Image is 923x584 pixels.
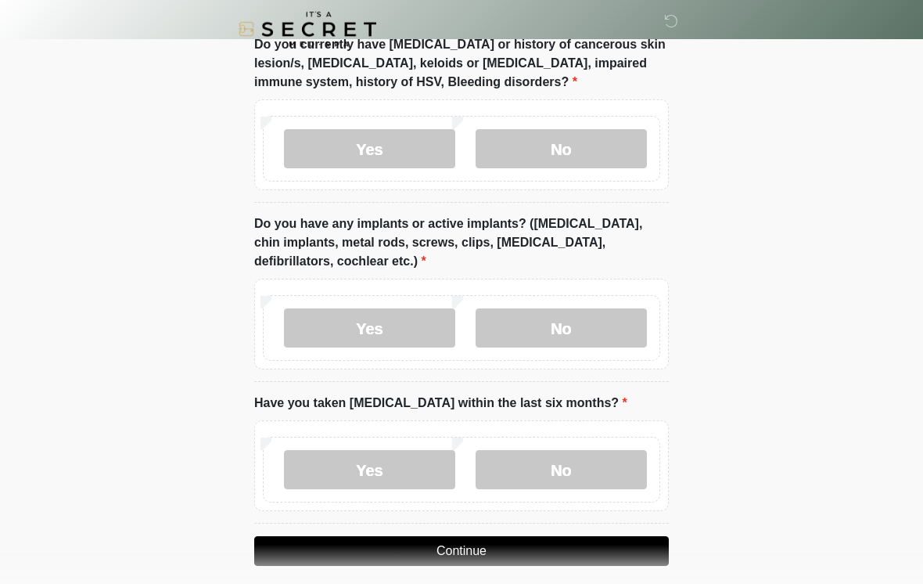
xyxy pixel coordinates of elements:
button: Continue [254,537,669,567]
label: No [476,309,647,348]
label: Yes [284,130,455,169]
label: Yes [284,309,455,348]
label: Do you currently have [MEDICAL_DATA] or history of cancerous skin lesion/s, [MEDICAL_DATA], keloi... [254,36,669,92]
label: No [476,130,647,169]
label: Do you have any implants or active implants? ([MEDICAL_DATA], chin implants, metal rods, screws, ... [254,215,669,272]
img: It's A Secret Med Spa Logo [239,12,376,47]
label: Have you taken [MEDICAL_DATA] within the last six months? [254,395,627,413]
label: No [476,451,647,490]
label: Yes [284,451,455,490]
